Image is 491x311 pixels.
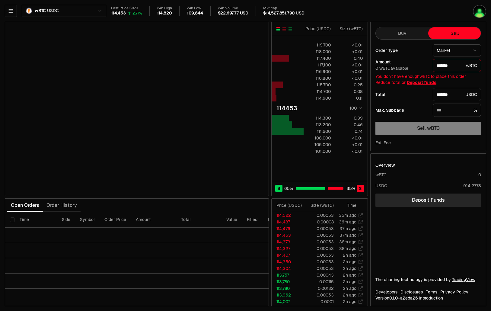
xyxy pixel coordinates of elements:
td: 114,453 [272,232,304,239]
time: 2h ago [343,306,356,311]
img: wBTC Logo [26,8,32,14]
a: TradingView [452,277,475,282]
div: 114,453 [111,11,126,16]
div: 0 [478,172,481,178]
td: 0.00053 [304,252,334,258]
button: Show Sell Orders Only [282,26,287,31]
div: Max. Slippage [375,108,428,112]
div: 2.77% [132,11,142,16]
div: wBTC [375,172,387,178]
div: 0.25 [336,82,363,88]
div: 114,700 [304,88,331,95]
td: 113,962 [272,292,304,298]
img: Oldbloom [473,5,486,18]
div: $22,697.77 USD [218,11,248,16]
td: 114,327 [272,245,304,252]
div: 111,600 [304,128,331,134]
div: Amount [375,60,428,64]
div: Price ( USDC ) [304,26,331,32]
td: 113,780 [272,285,304,292]
button: Sell [428,27,481,39]
div: 24h Low [187,6,203,11]
div: 116,800 [304,75,331,81]
span: S [359,185,362,191]
div: wBTC [433,59,481,72]
div: The charting technology is provided by [375,277,481,283]
th: Value [222,212,242,228]
div: 0.11 [336,95,363,101]
td: 0.00132 [304,285,334,292]
div: Total [375,92,428,97]
div: 114,820 [157,11,172,16]
th: Side [57,212,75,228]
td: 0.00053 [304,225,334,232]
td: 0.00053 [304,265,334,272]
button: Open Orders [7,199,43,211]
time: 2h ago [343,252,356,258]
button: Buy [376,27,428,39]
td: 113,757 [272,272,304,278]
div: 113,200 [304,122,331,128]
td: 0.00053 [304,292,334,298]
div: 117,100 [304,62,331,68]
div: 119,700 [304,42,331,48]
span: wBTC [35,8,46,14]
div: 117,400 [304,55,331,61]
time: 2h ago [343,299,356,304]
td: 114,522 [272,212,304,219]
time: 2h ago [343,279,356,284]
div: <0.01 [336,42,363,48]
time: 36m ago [339,219,356,225]
div: <0.01 [336,62,363,68]
div: Last Price (24h) [111,6,142,11]
th: Filled [242,212,263,228]
a: Deposit funds [407,80,436,85]
button: Market [433,44,481,56]
div: Order Type [375,48,428,53]
time: 35m ago [339,213,356,218]
th: Total [176,212,222,228]
div: 118,000 [304,49,331,55]
div: You don't have enough wBTC to place this order. Reduce total or . [375,73,481,85]
a: Disclosures [400,289,423,295]
th: Time [15,212,57,228]
a: Terms [426,289,437,295]
time: 2h ago [343,292,356,298]
div: 24h Volume [218,6,248,11]
div: 105,000 [304,142,331,148]
div: <0.01 [336,135,363,141]
div: 914.2778 [463,183,481,189]
button: Order History [43,199,81,211]
td: 0.00053 [304,212,334,219]
td: 0.00115 [304,278,334,285]
div: 108,000 [304,135,331,141]
div: 0.40 [336,55,363,61]
div: USDC [375,183,387,189]
th: Symbol [75,212,100,228]
button: Show Buy and Sell Orders [276,26,281,31]
th: Amount [131,212,176,228]
div: 109,844 [187,11,203,16]
time: 38m ago [339,246,356,251]
td: 0.00008 [304,219,334,225]
time: 38m ago [339,239,356,245]
span: B [277,185,280,191]
div: <0.01 [336,148,363,154]
td: 0.00053 [304,245,334,252]
td: 0.00053 [304,239,334,245]
button: Show Buy Orders Only [288,26,293,31]
div: Mkt cap [263,6,304,11]
time: 37m ago [340,226,356,231]
td: 114,487 [272,219,304,225]
td: 0.0001 [304,298,334,305]
button: 100 [348,104,363,112]
button: Select all [10,217,15,222]
div: Size ( wBTC ) [336,26,363,32]
span: a2eda26962762b5c49082a3145d4dfe367778c80 [400,295,418,301]
div: 114,300 [304,115,331,121]
th: Expiry [263,212,304,228]
div: Est. Fee [375,140,391,146]
div: <0.01 [336,69,363,75]
td: 114,007 [272,298,304,305]
div: $14,527,851,790 USD [263,11,304,16]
